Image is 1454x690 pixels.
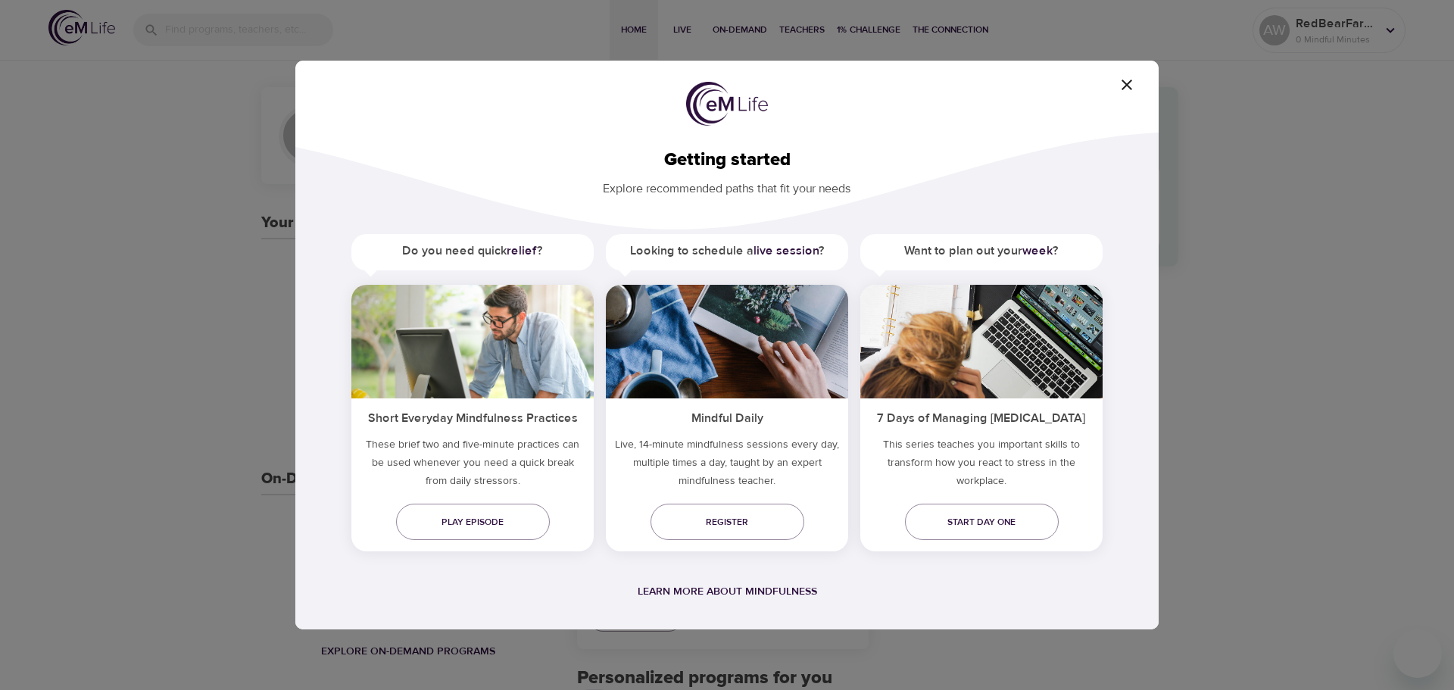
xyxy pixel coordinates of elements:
h2: Getting started [320,149,1134,171]
h5: Looking to schedule a ? [606,234,848,268]
a: Play episode [396,504,550,540]
h5: Short Everyday Mindfulness Practices [351,398,594,436]
img: ims [860,285,1103,398]
a: Learn more about mindfulness [638,585,817,598]
h5: 7 Days of Managing [MEDICAL_DATA] [860,398,1103,436]
h5: Do you need quick ? [351,234,594,268]
a: Register [651,504,804,540]
img: ims [351,285,594,398]
a: week [1022,243,1053,258]
h5: Want to plan out your ? [860,234,1103,268]
p: Explore recommended paths that fit your needs [320,171,1134,198]
p: Live, 14-minute mindfulness sessions every day, multiple times a day, taught by an expert mindful... [606,436,848,496]
span: Play episode [408,514,538,530]
span: Register [663,514,792,530]
img: logo [686,82,768,126]
a: Start day one [905,504,1059,540]
a: relief [507,243,537,258]
span: Start day one [917,514,1047,530]
a: live session [754,243,819,258]
h5: These brief two and five-minute practices can be used whenever you need a quick break from daily ... [351,436,594,496]
p: This series teaches you important skills to transform how you react to stress in the workplace. [860,436,1103,496]
img: ims [606,285,848,398]
h5: Mindful Daily [606,398,848,436]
